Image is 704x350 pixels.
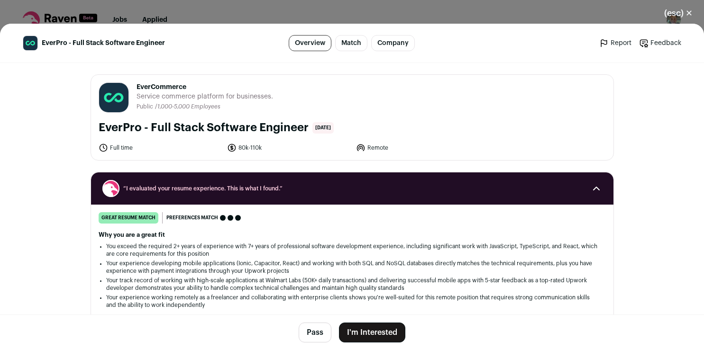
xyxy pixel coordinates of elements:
div: great resume match [99,212,158,224]
span: Service commerce platform for businesses. [137,92,273,101]
li: / [155,103,220,110]
li: Public [137,103,155,110]
li: Your track record of working with high-scale applications at Walmart Labs (50K+ daily transaction... [106,277,598,292]
a: Overview [289,35,331,51]
span: EverCommerce [137,82,273,92]
li: Remote [356,143,479,153]
img: a62f3687621b8697e9488e78d6c5a38f6e4798a24e453e3252adbf6215856b0f [23,36,37,50]
h1: EverPro - Full Stack Software Engineer [99,120,309,135]
li: Your experience developing mobile applications (Ionic, Capacitor, React) and working with both SQ... [106,260,598,275]
button: Close modal [653,3,704,24]
a: Report [599,38,631,48]
a: Match [335,35,367,51]
span: 1,000-5,000 Employees [157,104,220,109]
button: I'm Interested [339,323,405,342]
li: Full time [99,143,222,153]
button: Pass [299,323,331,342]
li: 80k-110k [227,143,350,153]
img: a62f3687621b8697e9488e78d6c5a38f6e4798a24e453e3252adbf6215856b0f [99,83,128,112]
a: Company [371,35,415,51]
h2: Why you are a great fit [99,231,606,239]
a: Feedback [639,38,681,48]
li: You exceed the required 2+ years of experience with 7+ years of professional software development... [106,242,598,258]
span: “I evaluated your resume experience. This is what I found.” [123,185,581,192]
span: EverPro - Full Stack Software Engineer [42,38,165,48]
li: Your experience working remotely as a freelancer and collaborating with enterprise clients shows ... [106,294,598,309]
span: [DATE] [312,122,334,134]
span: Preferences match [166,213,218,223]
